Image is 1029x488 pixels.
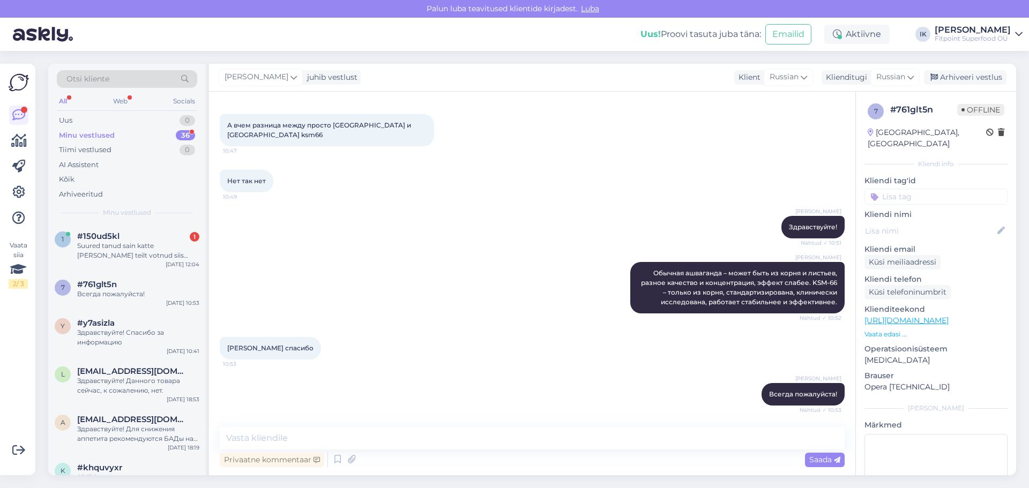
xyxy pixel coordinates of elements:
span: Russian [770,71,799,83]
div: Kõik [59,174,74,185]
div: [DATE] 18:53 [167,395,199,403]
span: 10:47 [223,147,263,155]
span: [PERSON_NAME] спасибо [227,344,314,352]
p: Kliendi telefon [864,274,1008,285]
p: Vaata edasi ... [864,329,1008,339]
span: [PERSON_NAME] [795,253,841,261]
span: [PERSON_NAME] [225,71,288,83]
span: Nähtud ✓ 10:51 [801,239,841,247]
div: [DATE] 10:53 [166,299,199,307]
div: Uus [59,115,72,126]
div: [PERSON_NAME] [935,26,1011,34]
div: Aitäh! [77,472,199,482]
div: # 761glt5n [890,103,957,116]
div: Tiimi vestlused [59,145,111,155]
span: 10:49 [223,193,263,201]
span: Всегда пожалуйста! [769,390,837,398]
div: Minu vestlused [59,130,115,141]
div: Здравствуйте! Спасибо за информацию [77,328,199,347]
span: angelatammel@mail.ee [77,415,189,424]
div: Küsi telefoninumbrit [864,285,951,299]
div: Здравствуйте! Для снижения аппетита рекомендуются БАДы на основе глюкоманнана, псиллиума, гарцини... [77,424,199,444]
span: Minu vestlused [103,208,151,217]
input: Lisa nimi [865,225,995,237]
p: Operatsioonisüsteem [864,343,1008,355]
span: a [61,418,65,426]
div: juhib vestlust [303,72,357,83]
div: 1 [190,232,199,242]
span: Otsi kliente [66,73,109,85]
div: AI Assistent [59,160,99,170]
div: Proovi tasuta juba täna: [640,28,761,41]
div: Kliendi info [864,159,1008,169]
span: Нет так нет [227,177,266,185]
div: Всегда пожалуйста! [77,289,199,299]
span: Russian [876,71,905,83]
p: Brauser [864,370,1008,381]
span: 7 [61,283,65,291]
p: Märkmed [864,419,1008,431]
span: Здравствуйте! [789,223,837,231]
a: [PERSON_NAME]Fitpoint Superfood OÜ [935,26,1023,43]
span: l [61,370,65,378]
span: 1 [62,235,64,243]
button: Emailid [765,24,811,44]
input: Lisa tag [864,189,1008,205]
span: y [61,322,65,330]
img: Askly Logo [9,72,29,93]
div: All [57,94,69,108]
div: 0 [180,115,195,126]
a: [URL][DOMAIN_NAME] [864,316,949,325]
div: Web [111,94,130,108]
p: Opera [TECHNICAL_ID] [864,381,1008,393]
div: Здравствуйте! Данного товара сейчас, к сожалению, нет. [77,376,199,395]
span: Luba [578,4,602,13]
span: 7 [874,107,878,115]
span: Saada [809,455,840,464]
span: [PERSON_NAME] [795,374,841,382]
span: #761glt5n [77,280,117,289]
div: [PERSON_NAME] [864,403,1008,413]
p: Kliendi tag'id [864,175,1008,186]
div: Klienditugi [822,72,867,83]
p: Klienditeekond [864,304,1008,315]
span: А вчем разница между просто [GEOGRAPHIC_DATA] и [GEOGRAPHIC_DATA] ksm66 [227,121,413,139]
div: Klient [734,72,760,83]
p: Kliendi nimi [864,209,1008,220]
b: Uus! [640,29,661,39]
div: Vaata siia [9,241,28,289]
p: Kliendi email [864,244,1008,255]
span: k [61,467,65,475]
span: #y7asizla [77,318,115,328]
div: Socials [171,94,197,108]
div: 36 [176,130,195,141]
div: Arhiveeri vestlus [924,70,1006,85]
div: Fitpoint Superfood OÜ [935,34,1011,43]
span: Обычная ашваганда – может быть из корня и листьев, разное качество и концентрация, эффект слабее.... [641,269,839,306]
span: ljudmilanoor7@gmail.com [77,366,189,376]
div: Arhiveeritud [59,189,103,200]
span: Nähtud ✓ 10:53 [800,406,841,414]
span: Nähtud ✓ 10:52 [800,314,841,322]
span: #khquvyxr [77,463,122,472]
div: IK [915,27,930,42]
div: Privaatne kommentaar [220,453,324,467]
div: Suured tanud sain katte [PERSON_NAME] teilt votnud siis ullatunud hea service :) [77,241,199,260]
span: #150ud5kl [77,231,120,241]
span: [PERSON_NAME] [795,207,841,215]
div: 2 / 3 [9,279,28,289]
div: [DATE] 10:41 [167,347,199,355]
div: [DATE] 18:19 [168,444,199,452]
div: [GEOGRAPHIC_DATA], [GEOGRAPHIC_DATA] [868,127,986,149]
p: [MEDICAL_DATA] [864,355,1008,366]
span: Offline [957,104,1004,116]
div: Küsi meiliaadressi [864,255,941,269]
div: 0 [180,145,195,155]
div: Aktiivne [824,25,890,44]
span: 10:53 [223,360,263,368]
div: [DATE] 12:04 [166,260,199,268]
